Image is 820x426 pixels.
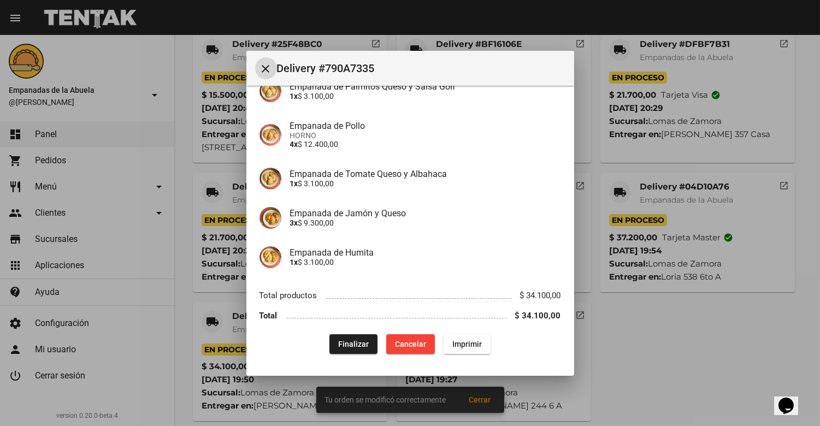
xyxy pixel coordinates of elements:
li: Total productos $ 34.100,00 [259,286,561,306]
h4: Empanada de Pollo [290,121,561,131]
h4: Empanada de Palmitos Queso y Salsa Golf [290,81,561,92]
h4: Empanada de Humita [290,247,561,258]
li: Total $ 34.100,00 [259,305,561,326]
b: 4x [290,140,298,149]
p: $ 3.100,00 [290,258,561,267]
span: HORNO [290,131,561,140]
img: 72c15bfb-ac41-4ae4-a4f2-82349035ab42.jpg [259,207,281,229]
h4: Empanada de Jamón y Queso [290,208,561,218]
h4: Empanada de Tomate Queso y Albahaca [290,169,561,179]
img: b2392df3-fa09-40df-9618-7e8db6da82b5.jpg [259,168,281,190]
span: Delivery #790A7335 [277,60,565,77]
mat-icon: Cerrar [259,62,273,75]
button: Cerrar [255,57,277,79]
button: Cancelar [386,334,435,354]
b: 1x [290,258,298,267]
b: 1x [290,179,298,188]
b: 3x [290,218,298,227]
p: $ 9.300,00 [290,218,561,227]
button: Finalizar [329,334,377,354]
p: $ 12.400,00 [290,140,561,149]
img: 10349b5f-e677-4e10-aec3-c36b893dfd64.jpg [259,124,281,146]
span: Finalizar [338,340,369,348]
button: Imprimir [444,334,491,354]
iframe: chat widget [774,382,809,415]
span: Imprimir [452,340,482,348]
p: $ 3.100,00 [290,179,561,188]
img: 75ad1656-f1a0-4b68-b603-a72d084c9c4d.jpg [259,246,281,268]
img: 23889947-f116-4e8f-977b-138207bb6e24.jpg [259,80,281,102]
p: $ 3.100,00 [290,92,561,100]
span: Cancelar [395,340,426,348]
b: 1x [290,92,298,100]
